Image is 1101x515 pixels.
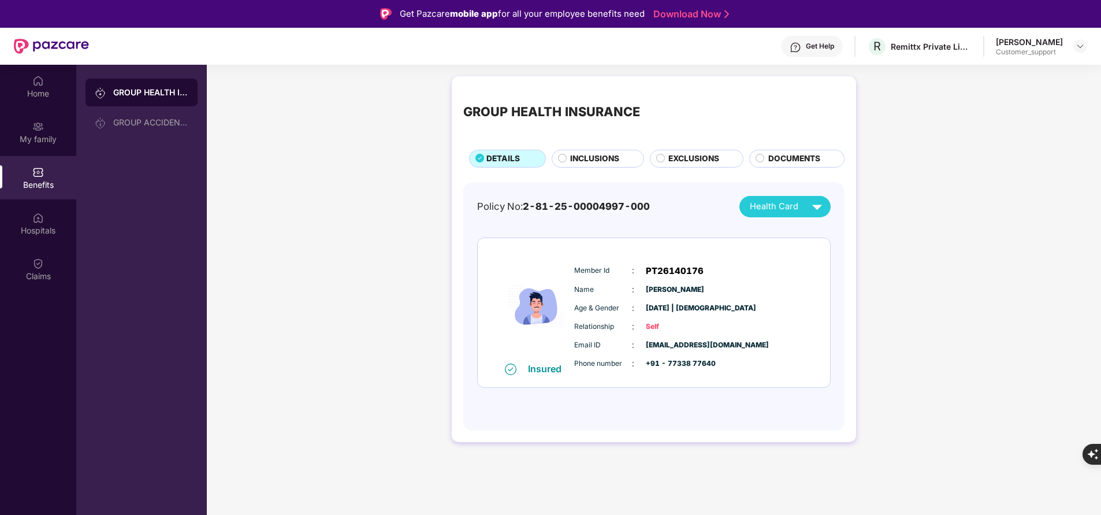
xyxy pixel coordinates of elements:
a: Download Now [653,8,726,20]
img: svg+xml;base64,PHN2ZyB3aWR0aD0iMjAiIGhlaWdodD0iMjAiIHZpZXdCb3g9IjAgMCAyMCAyMCIgZmlsbD0ibm9uZSIgeG... [95,117,106,129]
img: svg+xml;base64,PHN2ZyBpZD0iSG9zcGl0YWxzIiB4bWxucz0iaHR0cDovL3d3dy53My5vcmcvMjAwMC9zdmciIHdpZHRoPS... [32,212,44,224]
img: svg+xml;base64,PHN2ZyB3aWR0aD0iMjAiIGhlaWdodD0iMjAiIHZpZXdCb3g9IjAgMCAyMCAyMCIgZmlsbD0ibm9uZSIgeG... [95,87,106,99]
span: Relationship [574,321,632,332]
span: : [632,357,634,370]
div: GROUP HEALTH INSURANCE [463,102,640,121]
span: R [873,39,881,53]
div: Customer_support [996,47,1063,57]
span: : [632,264,634,277]
strong: mobile app [450,8,498,19]
span: : [632,302,634,314]
span: : [632,320,634,333]
div: GROUP HEALTH INSURANCE [113,87,188,98]
span: [EMAIL_ADDRESS][DOMAIN_NAME] [646,340,704,351]
div: Get Help [806,42,834,51]
span: 2-81-25-00004997-000 [523,201,650,212]
img: svg+xml;base64,PHN2ZyB3aWR0aD0iMjAiIGhlaWdodD0iMjAiIHZpZXdCb3g9IjAgMCAyMCAyMCIgZmlsbD0ibm9uZSIgeG... [32,121,44,132]
div: [PERSON_NAME] [996,36,1063,47]
span: Self [646,321,704,332]
span: Health Card [750,200,798,213]
img: Logo [380,8,392,20]
span: +91 - 77338 77640 [646,358,704,369]
div: Remittx Private Limited [891,41,972,52]
span: Phone number [574,358,632,369]
img: svg+xml;base64,PHN2ZyB4bWxucz0iaHR0cDovL3d3dy53My5vcmcvMjAwMC9zdmciIHZpZXdCb3g9IjAgMCAyNCAyNCIgd2... [807,197,827,217]
button: Health Card [739,196,831,217]
span: : [632,339,634,351]
img: svg+xml;base64,PHN2ZyBpZD0iSGVscC0zMngzMiIgeG1sbnM9Imh0dHA6Ly93d3cudzMub3JnLzIwMDAvc3ZnIiB3aWR0aD... [790,42,801,53]
span: : [632,283,634,296]
span: DOCUMENTS [768,153,820,165]
div: Get Pazcare for all your employee benefits need [400,7,645,21]
img: svg+xml;base64,PHN2ZyB4bWxucz0iaHR0cDovL3d3dy53My5vcmcvMjAwMC9zdmciIHdpZHRoPSIxNiIgaGVpZ2h0PSIxNi... [505,364,516,375]
div: Insured [528,363,568,375]
img: svg+xml;base64,PHN2ZyBpZD0iQ2xhaW0iIHhtbG5zPSJodHRwOi8vd3d3LnczLm9yZy8yMDAwL3N2ZyIgd2lkdGg9IjIwIi... [32,258,44,269]
span: Member Id [574,265,632,276]
span: Email ID [574,340,632,351]
img: Stroke [724,8,729,20]
img: New Pazcare Logo [14,39,89,54]
span: Age & Gender [574,303,632,314]
img: icon [502,250,571,362]
span: [DATE] | [DEMOGRAPHIC_DATA] [646,303,704,314]
img: svg+xml;base64,PHN2ZyBpZD0iSG9tZSIgeG1sbnM9Imh0dHA6Ly93d3cudzMub3JnLzIwMDAvc3ZnIiB3aWR0aD0iMjAiIG... [32,75,44,87]
span: INCLUSIONS [570,153,619,165]
span: [PERSON_NAME] [646,284,704,295]
img: svg+xml;base64,PHN2ZyBpZD0iRHJvcGRvd24tMzJ4MzIiIHhtbG5zPSJodHRwOi8vd3d3LnczLm9yZy8yMDAwL3N2ZyIgd2... [1076,42,1085,51]
div: GROUP ACCIDENTAL INSURANCE [113,118,188,127]
span: Name [574,284,632,295]
div: Policy No: [477,199,650,214]
span: PT26140176 [646,264,704,278]
span: EXCLUSIONS [668,153,719,165]
img: svg+xml;base64,PHN2ZyBpZD0iQmVuZWZpdHMiIHhtbG5zPSJodHRwOi8vd3d3LnczLm9yZy8yMDAwL3N2ZyIgd2lkdGg9Ij... [32,166,44,178]
span: DETAILS [486,153,520,165]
